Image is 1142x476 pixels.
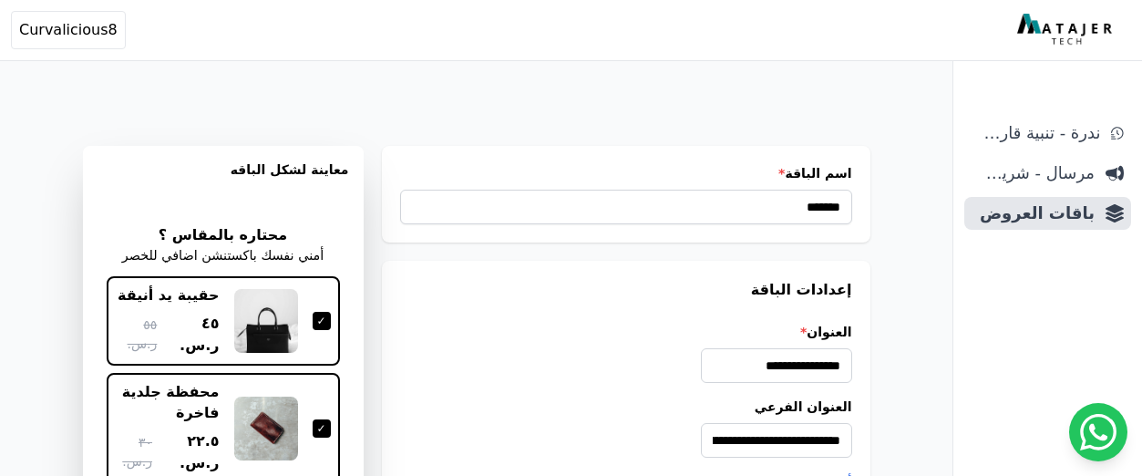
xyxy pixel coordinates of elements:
[400,323,852,341] label: العنوان
[19,19,118,41] span: Curvalicious8
[400,164,852,182] label: اسم الباقة
[972,120,1100,146] span: ندرة - تنبية قارب علي النفاذ
[116,433,153,471] span: ٣٠ ر.س.
[116,382,220,423] div: محفظة جلدية فاخرة
[234,289,298,353] img: حقيبة يد أنيقة
[400,279,852,301] h3: إعدادات الباقة
[159,430,219,474] span: ٢٢.٥ ر.س.
[972,201,1095,226] span: باقات العروض
[400,398,852,416] label: العنوان الفرعي
[98,160,349,201] h3: معاينة لشكل الباقه
[159,224,287,246] h2: محتاره بالمقاس ؟
[1017,14,1116,47] img: MatajerTech Logo
[164,313,219,357] span: ٤٥ ر.س.
[234,397,298,460] img: محفظة جلدية فاخرة
[118,285,219,305] div: حقيبة يد أنيقة
[11,11,126,49] button: Curvalicious8
[122,246,324,266] p: أمني نفسك باكستنشن اضافي للخصر
[116,316,158,354] span: ٥٥ ر.س.
[972,160,1095,186] span: مرسال - شريط دعاية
